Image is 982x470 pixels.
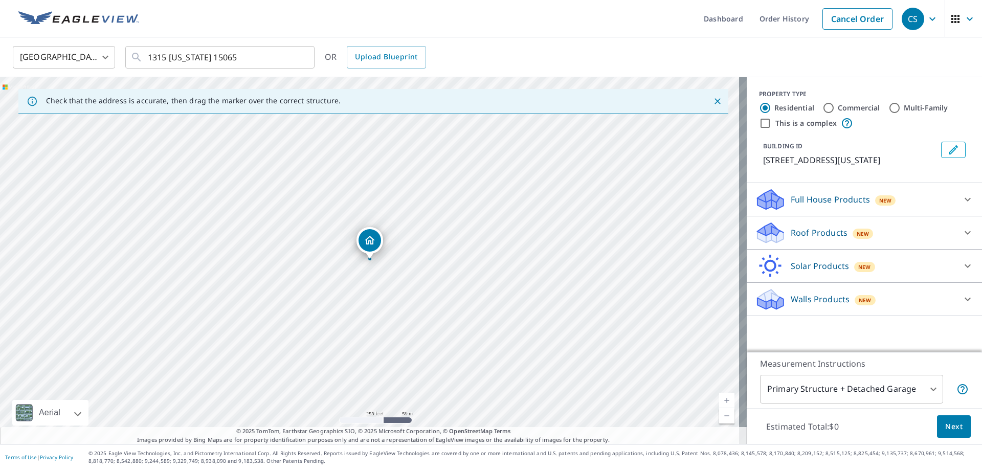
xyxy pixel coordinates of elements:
div: Aerial [36,400,63,426]
p: Solar Products [791,260,849,272]
p: [STREET_ADDRESS][US_STATE] [763,154,937,166]
p: BUILDING ID [763,142,802,150]
a: Upload Blueprint [347,46,426,69]
p: © 2025 Eagle View Technologies, Inc. and Pictometry International Corp. All Rights Reserved. Repo... [88,450,977,465]
div: Primary Structure + Detached Garage [760,375,943,404]
span: New [859,296,872,304]
span: © 2025 TomTom, Earthstar Geographics SIO, © 2025 Microsoft Corporation, © [236,427,511,436]
label: This is a complex [775,118,837,128]
p: Full House Products [791,193,870,206]
p: Walls Products [791,293,850,305]
label: Multi-Family [904,103,948,113]
p: Roof Products [791,227,847,239]
button: Edit building 1 [941,142,966,158]
img: EV Logo [18,11,139,27]
p: | [5,454,73,460]
a: Terms of Use [5,454,37,461]
span: New [857,230,869,238]
a: OpenStreetMap [449,427,492,435]
div: PROPERTY TYPE [759,89,970,99]
a: Terms [494,427,511,435]
a: Current Level 17, Zoom Out [719,408,734,423]
div: Aerial [12,400,88,426]
div: CS [902,8,924,30]
a: Privacy Policy [40,454,73,461]
a: Current Level 17, Zoom In [719,393,734,408]
div: Full House ProductsNew [755,187,974,212]
div: Dropped pin, building 1, Residential property, 1315 Pennsylvania Ave Natrona Heights, PA 15065 [356,227,383,259]
label: Commercial [838,103,880,113]
div: Solar ProductsNew [755,254,974,278]
span: New [879,196,892,205]
div: Walls ProductsNew [755,287,974,311]
p: Estimated Total: $0 [758,415,847,438]
div: Roof ProductsNew [755,220,974,245]
button: Next [937,415,971,438]
span: Your report will include the primary structure and a detached garage if one exists. [956,383,969,395]
a: Cancel Order [822,8,892,30]
span: Next [945,420,963,433]
span: Upload Blueprint [355,51,417,63]
p: Measurement Instructions [760,357,969,370]
p: Check that the address is accurate, then drag the marker over the correct structure. [46,96,341,105]
button: Close [711,95,724,108]
span: New [858,263,871,271]
input: Search by address or latitude-longitude [148,43,294,72]
div: OR [325,46,426,69]
label: Residential [774,103,814,113]
div: [GEOGRAPHIC_DATA] [13,43,115,72]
